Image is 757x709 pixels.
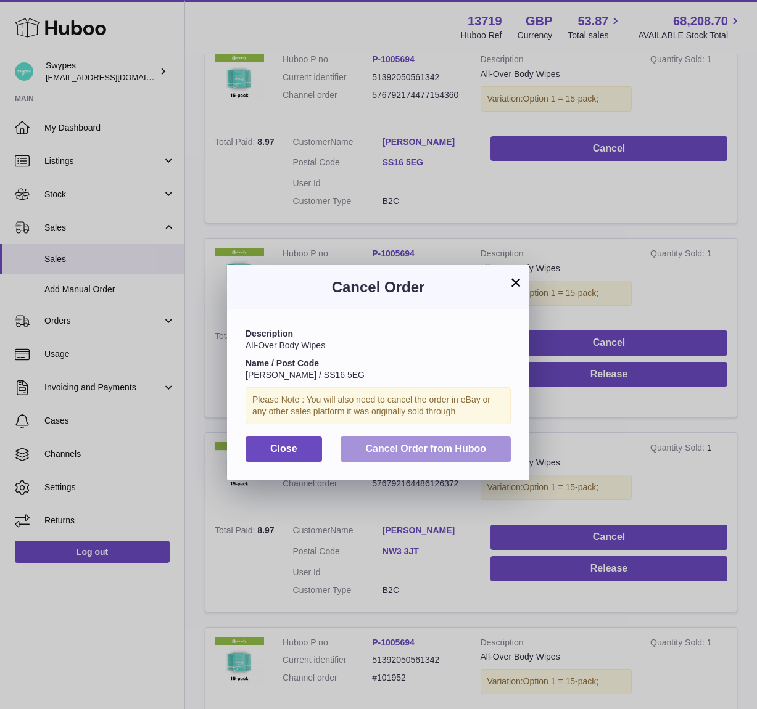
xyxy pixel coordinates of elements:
span: [PERSON_NAME] / SS16 5EG [246,370,365,380]
h3: Cancel Order [246,277,511,297]
span: All-Over Body Wipes [246,340,325,350]
span: Cancel Order from Huboo [365,443,486,454]
button: Close [246,436,322,462]
button: Cancel Order from Huboo [341,436,511,462]
button: × [508,275,523,290]
strong: Description [246,329,293,338]
div: Please Note : You will also need to cancel the order in eBay or any other sales platform it was o... [246,387,511,424]
span: Close [270,443,297,454]
strong: Name / Post Code [246,358,319,368]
